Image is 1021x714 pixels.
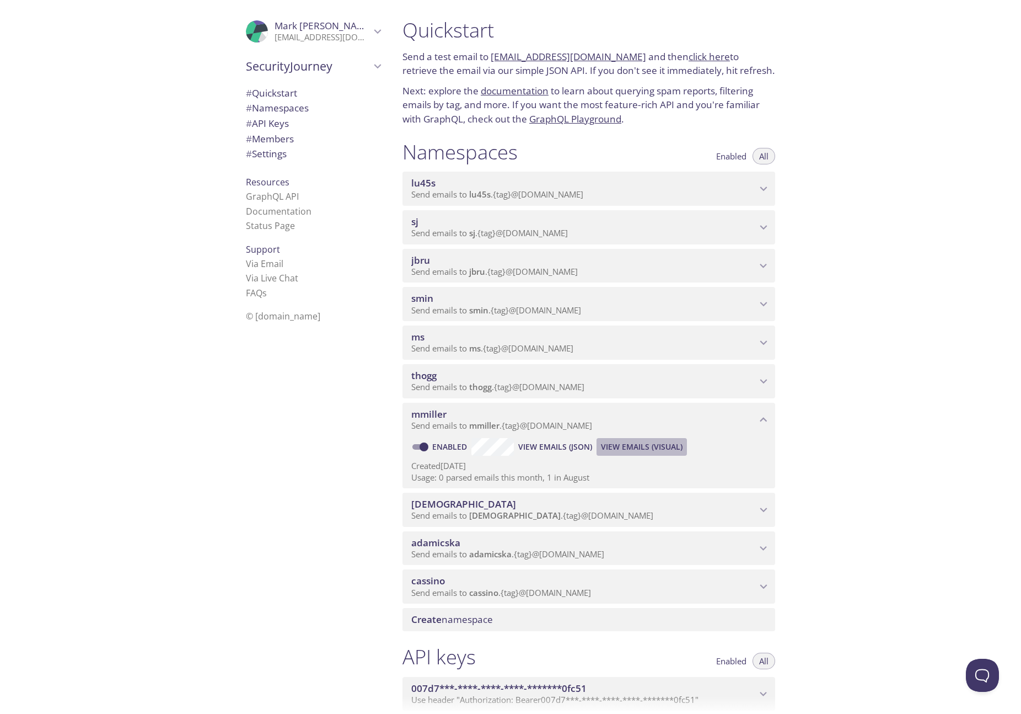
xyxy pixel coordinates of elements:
[402,608,775,631] div: Create namespace
[411,460,766,472] p: Created [DATE]
[402,287,775,321] div: smin namespace
[402,531,775,566] div: adamicska namespace
[402,569,775,604] div: cassino namespace
[275,19,374,32] span: Mark [PERSON_NAME]
[237,52,389,81] div: SecurityJourney
[402,326,775,360] div: ms namespace
[402,249,775,283] div: jbru namespace
[411,177,436,189] span: lu45s
[237,146,389,162] div: Team Settings
[402,50,775,78] p: Send a test email to and then to retrieve the email via our simple JSON API. If you don't see it ...
[469,381,492,392] span: thogg
[402,140,518,164] h1: Namespaces
[246,132,294,145] span: Members
[246,190,299,203] a: GraphQL API
[237,131,389,147] div: Members
[246,205,311,217] a: Documentation
[689,50,730,63] a: click here
[402,644,476,669] h1: API keys
[469,266,485,277] span: jbru
[411,548,604,560] span: Send emails to . {tag} @[DOMAIN_NAME]
[246,87,252,99] span: #
[431,441,471,452] a: Enabled
[710,148,753,164] button: Enabled
[411,292,433,305] span: smin
[411,574,445,587] span: cassino
[411,305,581,316] span: Send emails to . {tag} @[DOMAIN_NAME]
[246,87,297,99] span: Quickstart
[246,176,289,188] span: Resources
[402,84,775,126] p: Next: explore the to learn about querying spam reports, filtering emails by tag, and more. If you...
[469,343,481,354] span: ms
[237,116,389,131] div: API Keys
[402,18,775,42] h1: Quickstart
[246,117,289,130] span: API Keys
[402,172,775,206] div: lu45s namespace
[514,438,597,456] button: View Emails (JSON)
[246,102,309,114] span: Namespaces
[601,440,683,454] span: View Emails (Visual)
[411,510,653,521] span: Send emails to . {tag} @[DOMAIN_NAME]
[597,438,687,456] button: View Emails (Visual)
[411,472,766,483] p: Usage: 0 parsed emails this month, 1 in August
[246,287,267,299] a: FAQ
[753,148,775,164] button: All
[275,32,370,43] p: [EMAIL_ADDRESS][DOMAIN_NAME]
[469,587,498,598] span: cassino
[246,147,252,160] span: #
[237,13,389,50] div: Mark Miller
[411,331,424,343] span: ms
[411,369,437,382] span: thogg
[753,653,775,669] button: All
[481,84,549,97] a: documentation
[710,653,753,669] button: Enabled
[237,100,389,116] div: Namespaces
[411,613,493,626] span: namespace
[469,189,491,200] span: lu45s
[246,147,287,160] span: Settings
[469,510,561,521] span: [DEMOGRAPHIC_DATA]
[411,498,516,510] span: [DEMOGRAPHIC_DATA]
[411,587,591,598] span: Send emails to . {tag} @[DOMAIN_NAME]
[246,310,320,322] span: © [DOMAIN_NAME]
[411,227,568,238] span: Send emails to . {tag} @[DOMAIN_NAME]
[411,254,430,267] span: jbru
[246,58,370,74] span: SecurityJourney
[411,408,447,420] span: mmiller
[411,536,460,549] span: adamicska
[402,493,775,527] div: bautista namespace
[411,420,592,431] span: Send emails to . {tag} @[DOMAIN_NAME]
[246,117,252,130] span: #
[411,266,578,277] span: Send emails to . {tag} @[DOMAIN_NAME]
[411,215,418,228] span: sj
[402,364,775,398] div: thogg namespace
[469,227,475,238] span: sj
[402,403,775,437] div: mmiller namespace
[246,132,252,145] span: #
[246,102,252,114] span: #
[411,189,583,200] span: Send emails to . {tag} @[DOMAIN_NAME]
[491,50,646,63] a: [EMAIL_ADDRESS][DOMAIN_NAME]
[402,210,775,244] div: sj namespace
[469,548,512,560] span: adamicska
[237,86,389,101] div: Quickstart
[469,420,499,431] span: mmiller
[529,113,621,125] a: GraphQL Playground
[411,343,573,354] span: Send emails to . {tag} @[DOMAIN_NAME]
[246,272,298,284] a: Via Live Chat
[246,258,283,270] a: Via Email
[518,440,592,454] span: View Emails (JSON)
[469,305,488,316] span: smin
[262,287,267,299] span: s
